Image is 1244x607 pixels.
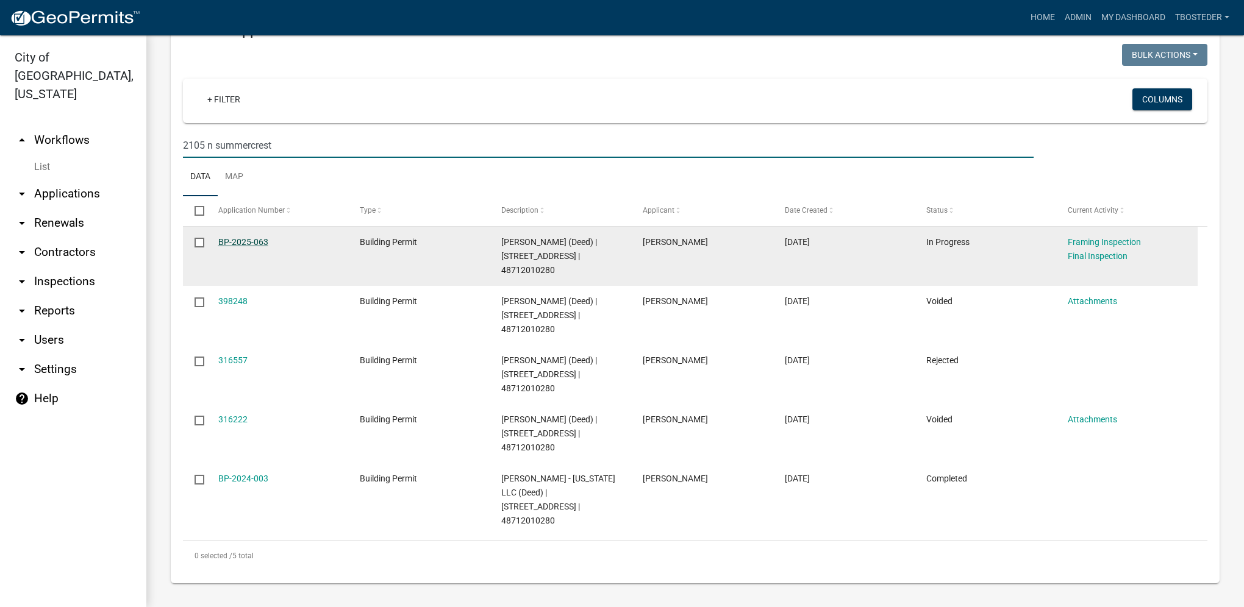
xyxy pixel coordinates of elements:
i: arrow_drop_down [15,274,29,289]
datatable-header-cell: Application Number [206,196,348,225]
span: Voided [926,414,953,424]
span: BAILEY, JAMES (Deed) | 2105 N SUMMERCREST ST | 48712010280 [501,355,597,393]
i: arrow_drop_down [15,245,29,260]
span: Completed [926,474,967,483]
div: 5 total [183,541,1207,571]
datatable-header-cell: Applicant [631,196,773,225]
span: 01/19/2024 [785,474,810,483]
span: BAILEY, JAMES BRIAN (Deed) | 2105 N SUMMERCREST ST | 48712010280 [501,296,597,334]
datatable-header-cell: Current Activity [1056,196,1198,225]
i: arrow_drop_down [15,362,29,377]
a: Map [218,158,251,197]
i: arrow_drop_down [15,303,29,318]
span: D R HORTON - IOWA LLC (Deed) | 2105 N SUMMERCREST ST | 48712010280 [501,474,615,525]
datatable-header-cell: Date Created [773,196,914,225]
span: 0 selected / [195,552,232,560]
span: 04/08/2025 [785,237,810,247]
span: Description [501,206,538,215]
a: tbosteder [1170,6,1234,29]
i: arrow_drop_up [15,133,29,147]
span: Current Activity [1068,206,1118,215]
span: In Progress [926,237,970,247]
span: 09/26/2024 [785,355,810,365]
button: Columns [1132,88,1192,110]
a: Data [183,158,218,197]
a: Attachments [1068,296,1117,306]
a: Framing Inspection [1068,237,1141,247]
span: 09/25/2024 [785,414,810,424]
input: Search for applications [183,133,1034,158]
span: Status [926,206,948,215]
datatable-header-cell: Description [490,196,631,225]
button: Bulk Actions [1122,44,1207,66]
a: Home [1026,6,1060,29]
span: 04/01/2025 [785,296,810,306]
span: Date Created [785,206,828,215]
datatable-header-cell: Type [348,196,490,225]
span: cody bailey [643,296,708,306]
i: arrow_drop_down [15,333,29,347]
span: Stephanie Albaugh [643,414,708,424]
span: BAILEY, JAMES (Deed) | 2105 N SUMMERCREST ST | 48712010280 [501,414,597,452]
a: BP-2025-063 [218,237,268,247]
span: Building Permit [360,474,417,483]
i: help [15,391,29,406]
i: arrow_drop_down [15,216,29,230]
datatable-header-cell: Status [915,196,1056,225]
span: Stephanie Albaugh [643,355,708,365]
span: BAILEY, JAMES BRIAN (Deed) | 2105 N SUMMERCREST ST | 48712010280 [501,237,597,275]
span: Ashley Threlkeld [643,474,708,483]
a: Attachments [1068,414,1117,424]
span: Applicant [643,206,674,215]
span: Type [360,206,376,215]
a: My Dashboard [1096,6,1170,29]
span: Voided [926,296,953,306]
a: + Filter [198,88,250,110]
a: BP-2024-003 [218,474,268,483]
span: Building Permit [360,355,417,365]
span: Rejected [926,355,959,365]
i: arrow_drop_down [15,186,29,201]
datatable-header-cell: Select [183,196,206,225]
span: Building Permit [360,296,417,306]
a: Admin [1060,6,1096,29]
span: cody bailey [643,237,708,247]
span: Building Permit [360,237,417,247]
a: 316557 [218,355,248,365]
span: Application Number [218,206,285,215]
span: Building Permit [360,414,417,424]
a: Final Inspection [1068,251,1128,261]
a: 316222 [218,414,248,424]
a: 398248 [218,296,248,306]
